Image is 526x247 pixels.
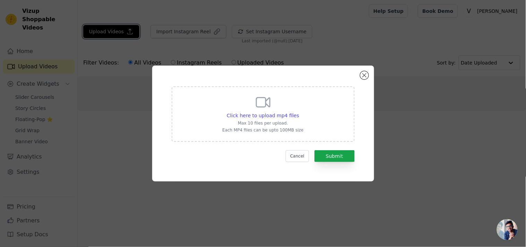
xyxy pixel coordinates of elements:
a: Open chat [497,219,518,240]
button: Submit [314,150,355,162]
p: Max 10 files per upload. [222,120,303,126]
span: Click here to upload mp4 files [227,113,299,118]
button: Close modal [360,71,369,79]
button: Cancel [286,150,309,162]
p: Each MP4 files can be upto 100MB size [222,127,303,133]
